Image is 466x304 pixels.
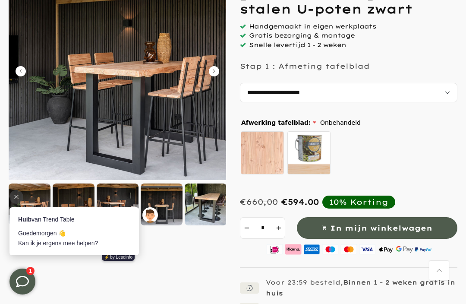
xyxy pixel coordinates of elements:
button: decrement [240,217,253,239]
a: ⚡️ by Leadinfo [101,201,134,208]
strong: Binnen 1 - 2 weken gratis in huis [266,279,455,297]
p: Voor 23:59 besteld, [266,279,455,297]
iframe: toggle-frame [1,260,44,303]
a: Terug naar boven [429,261,449,280]
div: Goedemorgen 👋 Kan ik je ergens mee helpen? [17,176,129,195]
p: Stap 1 : Afmeting tafelblad [240,62,370,70]
div: 10% Korting [329,197,388,207]
div: van Trend Table [17,162,129,171]
span: Onbehandeld [320,117,361,128]
span: Afwerking tafelblad: [241,120,316,126]
span: In mijn winkelwagen [330,222,432,234]
button: Carousel Next Arrow [209,66,219,76]
span: Handgemaakt in eigen werkplaats [249,22,376,30]
input: Quantity [253,217,272,239]
img: Douglas bartafel met stalen U-poten zwart gepoedercoat [185,184,227,225]
strong: Huib [17,163,31,170]
span: Gratis bezorging & montage [249,32,355,39]
button: In mijn winkelwagen [297,217,457,239]
select: autocomplete="off" [240,83,457,102]
div: €660,00 [240,197,278,207]
iframe: bot-iframe [1,53,169,269]
button: increment [272,217,285,239]
span: Snelle levertijd 1 - 2 weken [249,41,346,49]
span: €594.00 [281,197,319,207]
img: default-male-avatar.jpg [142,155,157,170]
